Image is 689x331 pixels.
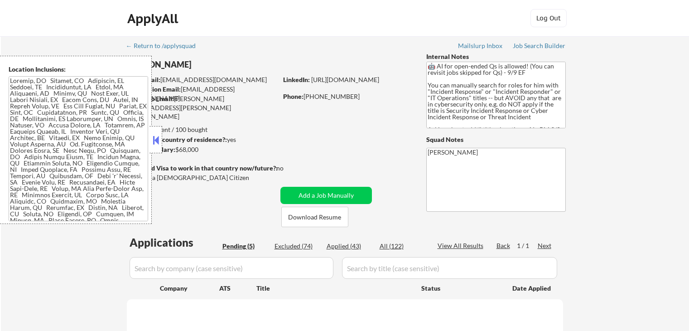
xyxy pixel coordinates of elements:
[513,42,566,51] a: Job Search Builder
[126,145,277,154] div: $68,000
[276,164,302,173] div: no
[530,9,567,27] button: Log Out
[512,284,552,293] div: Date Applied
[426,135,566,144] div: Squad Notes
[426,52,566,61] div: Internal Notes
[283,92,411,101] div: [PHONE_NUMBER]
[126,42,204,51] a: ← Return to /applysquad
[458,43,503,49] div: Mailslurp Inbox
[219,284,256,293] div: ATS
[127,59,313,70] div: [PERSON_NAME]
[538,241,552,250] div: Next
[127,85,277,102] div: [EMAIL_ADDRESS][DOMAIN_NAME]
[9,65,148,74] div: Location Inclusions:
[256,284,413,293] div: Title
[126,43,204,49] div: ← Return to /applysquad
[222,242,268,251] div: Pending (5)
[275,242,320,251] div: Excluded (74)
[311,76,379,83] a: [URL][DOMAIN_NAME]
[438,241,486,250] div: View All Results
[327,242,372,251] div: Applied (43)
[342,257,557,279] input: Search by title (case sensitive)
[458,42,503,51] a: Mailslurp Inbox
[517,241,538,250] div: 1 / 1
[127,164,278,172] strong: Will need Visa to work in that country now/future?:
[126,136,227,143] strong: Can work in country of residence?:
[513,43,566,49] div: Job Search Builder
[126,135,275,144] div: yes
[127,75,277,84] div: [EMAIL_ADDRESS][DOMAIN_NAME]
[283,76,310,83] strong: LinkedIn:
[127,11,181,26] div: ApplyAll
[496,241,511,250] div: Back
[421,280,499,296] div: Status
[281,207,348,227] button: Download Resume
[283,92,304,100] strong: Phone:
[127,173,280,182] div: Yes, I am a [DEMOGRAPHIC_DATA] Citizen
[126,125,277,134] div: 43 sent / 100 bought
[130,257,333,279] input: Search by company (case sensitive)
[130,237,219,248] div: Applications
[160,284,219,293] div: Company
[280,187,372,204] button: Add a Job Manually
[127,94,277,121] div: [PERSON_NAME][EMAIL_ADDRESS][PERSON_NAME][DOMAIN_NAME]
[380,242,425,251] div: All (122)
